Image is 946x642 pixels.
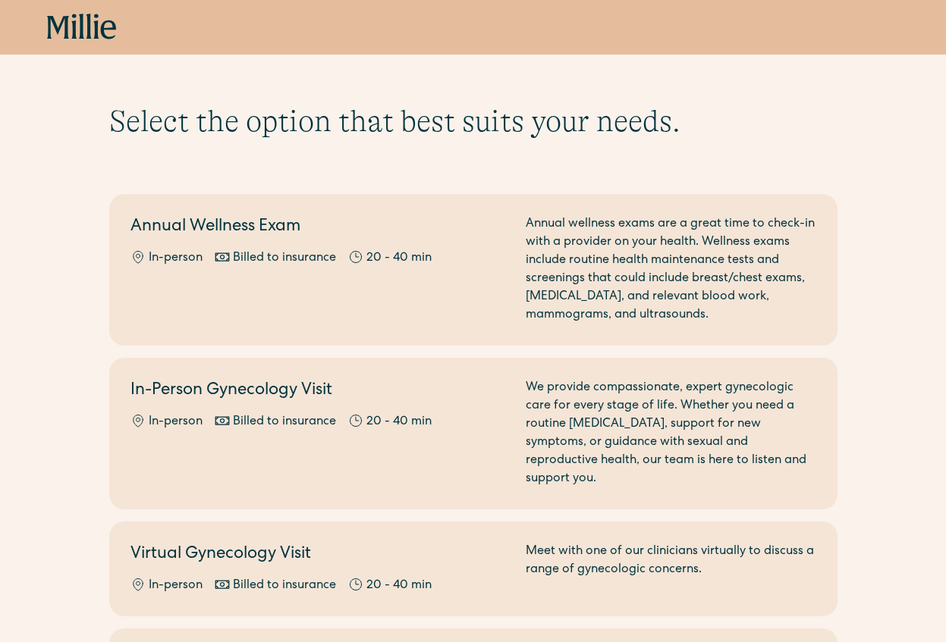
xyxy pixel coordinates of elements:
div: 20 - 40 min [366,249,432,268]
div: Billed to insurance [233,413,336,431]
div: In-person [149,413,203,431]
a: In-Person Gynecology VisitIn-personBilled to insurance20 - 40 minWe provide compassionate, expert... [109,358,838,509]
a: Annual Wellness ExamIn-personBilled to insurance20 - 40 minAnnual wellness exams are a great time... [109,194,838,346]
div: 20 - 40 min [366,577,432,595]
h2: Virtual Gynecology Visit [130,543,508,568]
h1: Select the option that best suits your needs. [109,103,838,139]
div: Billed to insurance [233,577,336,595]
div: Annual wellness exams are a great time to check-in with a provider on your health. Wellness exams... [526,215,816,324]
h2: Annual Wellness Exam [130,215,508,240]
div: We provide compassionate, expert gynecologic care for every stage of life. Whether you need a rou... [526,379,816,488]
h2: In-Person Gynecology Visit [130,379,508,404]
div: Billed to insurance [233,249,336,268]
div: In-person [149,249,203,268]
div: In-person [149,577,203,595]
div: Meet with one of our clinicians virtually to discuss a range of gynecologic concerns. [526,543,816,595]
div: 20 - 40 min [366,413,432,431]
a: Virtual Gynecology VisitIn-personBilled to insurance20 - 40 minMeet with one of our clinicians vi... [109,521,838,616]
